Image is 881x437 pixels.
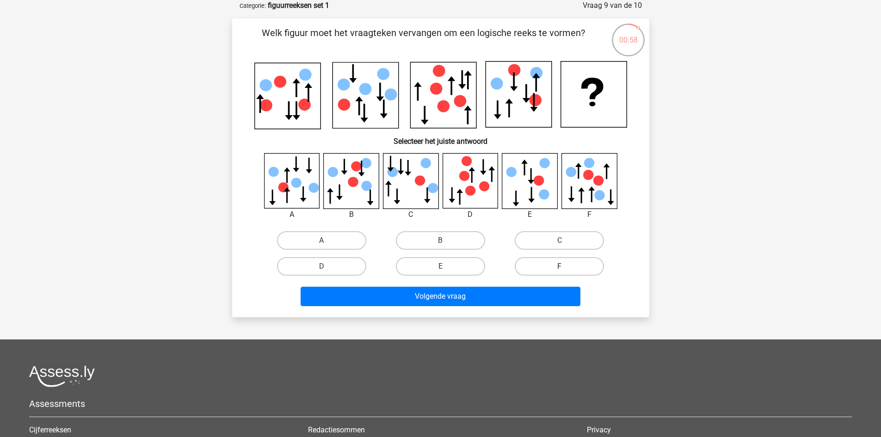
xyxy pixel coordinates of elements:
label: D [277,257,366,276]
div: F [554,209,624,220]
label: A [277,231,366,250]
h6: Selecteer het juiste antwoord [247,129,635,146]
label: C [515,231,604,250]
button: Volgende vraag [301,287,580,306]
p: Welk figuur moet het vraagteken vervangen om een logische reeks te vormen? [247,26,600,54]
label: E [396,257,485,276]
a: Privacy [587,425,611,434]
a: Redactiesommen [308,425,365,434]
label: F [515,257,604,276]
img: Assessly logo [29,365,95,387]
div: A [257,209,327,220]
label: B [396,231,485,250]
small: Categorie: [240,2,266,9]
div: B [316,209,386,220]
div: C [376,209,446,220]
div: E [495,209,565,220]
div: 00:58 [611,23,646,46]
div: D [436,209,505,220]
h5: Assessments [29,398,852,409]
a: Cijferreeksen [29,425,71,434]
strong: figuurreeksen set 1 [268,1,329,10]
